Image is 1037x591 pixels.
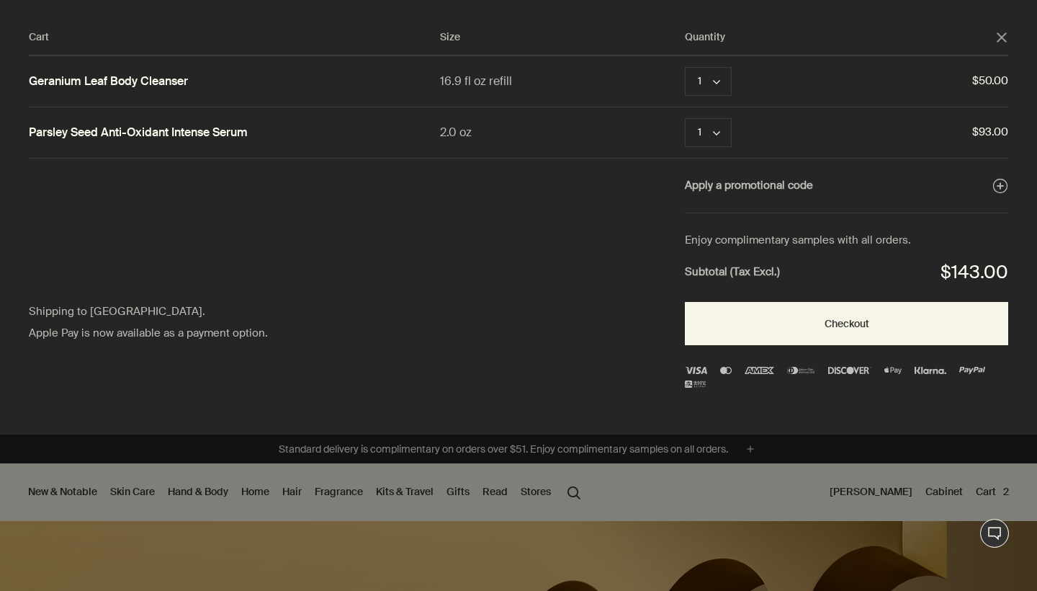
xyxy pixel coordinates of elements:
[792,72,1008,91] span: $50.00
[440,71,685,91] div: 16.9 fl oz refill
[720,367,732,374] img: Mastercard Logo
[828,367,871,374] img: discover-3
[884,367,902,374] img: Apple Pay
[29,29,440,46] div: Cart
[685,67,732,96] button: Quantity 1
[941,257,1008,288] div: $143.00
[440,29,685,46] div: Size
[995,31,1008,44] button: Close
[685,118,732,147] button: Quantity 1
[685,231,1008,250] div: Enjoy complimentary samples with all orders.
[685,381,705,388] img: alipay-logo
[29,303,323,321] div: Shipping to [GEOGRAPHIC_DATA].
[980,519,1009,548] button: Live Assistance
[787,367,816,374] img: diners-club-international-2
[29,324,323,343] div: Apple Pay is now available as a payment option.
[440,123,685,142] div: 2.0 oz
[29,125,248,141] a: Parsley Seed Anti-Oxidant Intense Serum
[745,367,773,374] img: Amex Logo
[29,74,188,89] a: Geranium Leaf Body Cleanser
[685,177,1008,195] button: Apply a promotional code
[915,367,946,374] img: klarna (1)
[685,302,1008,345] button: Checkout
[685,263,780,282] strong: Subtotal (Tax Excl.)
[685,29,995,46] div: Quantity
[959,367,985,374] img: PayPal Logo
[685,367,707,374] img: Visa Logo
[792,123,1008,142] span: $93.00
